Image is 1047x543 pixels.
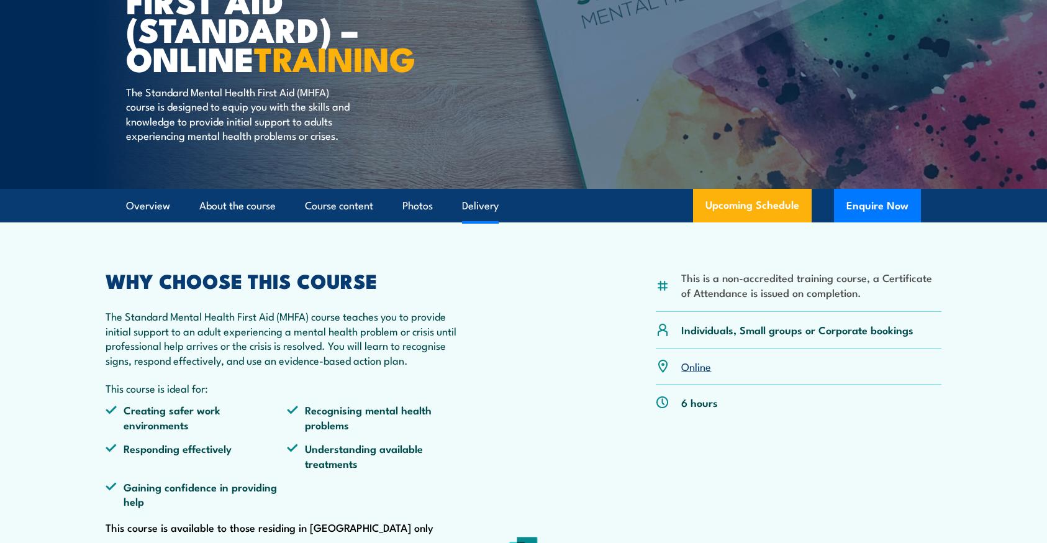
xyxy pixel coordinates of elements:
[693,189,812,222] a: Upcoming Schedule
[106,403,287,432] li: Creating safer work environments
[106,271,468,536] div: This course is available to those residing in [GEOGRAPHIC_DATA] only
[402,189,433,222] a: Photos
[106,441,287,470] li: Responding effectively
[254,32,415,83] strong: TRAINING
[126,189,170,222] a: Overview
[106,309,468,367] p: The Standard Mental Health First Aid (MHFA) course teaches you to provide initial support to an a...
[199,189,276,222] a: About the course
[681,322,913,337] p: Individuals, Small groups or Corporate bookings
[681,270,941,299] li: This is a non-accredited training course, a Certificate of Attendance is issued on completion.
[106,381,468,395] p: This course is ideal for:
[106,271,468,289] h2: WHY CHOOSE THIS COURSE
[126,84,353,143] p: The Standard Mental Health First Aid (MHFA) course is designed to equip you with the skills and k...
[681,395,718,409] p: 6 hours
[834,189,921,222] button: Enquire Now
[305,189,373,222] a: Course content
[462,189,499,222] a: Delivery
[287,441,468,470] li: Understanding available treatments
[106,480,287,509] li: Gaining confidence in providing help
[681,358,711,373] a: Online
[287,403,468,432] li: Recognising mental health problems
